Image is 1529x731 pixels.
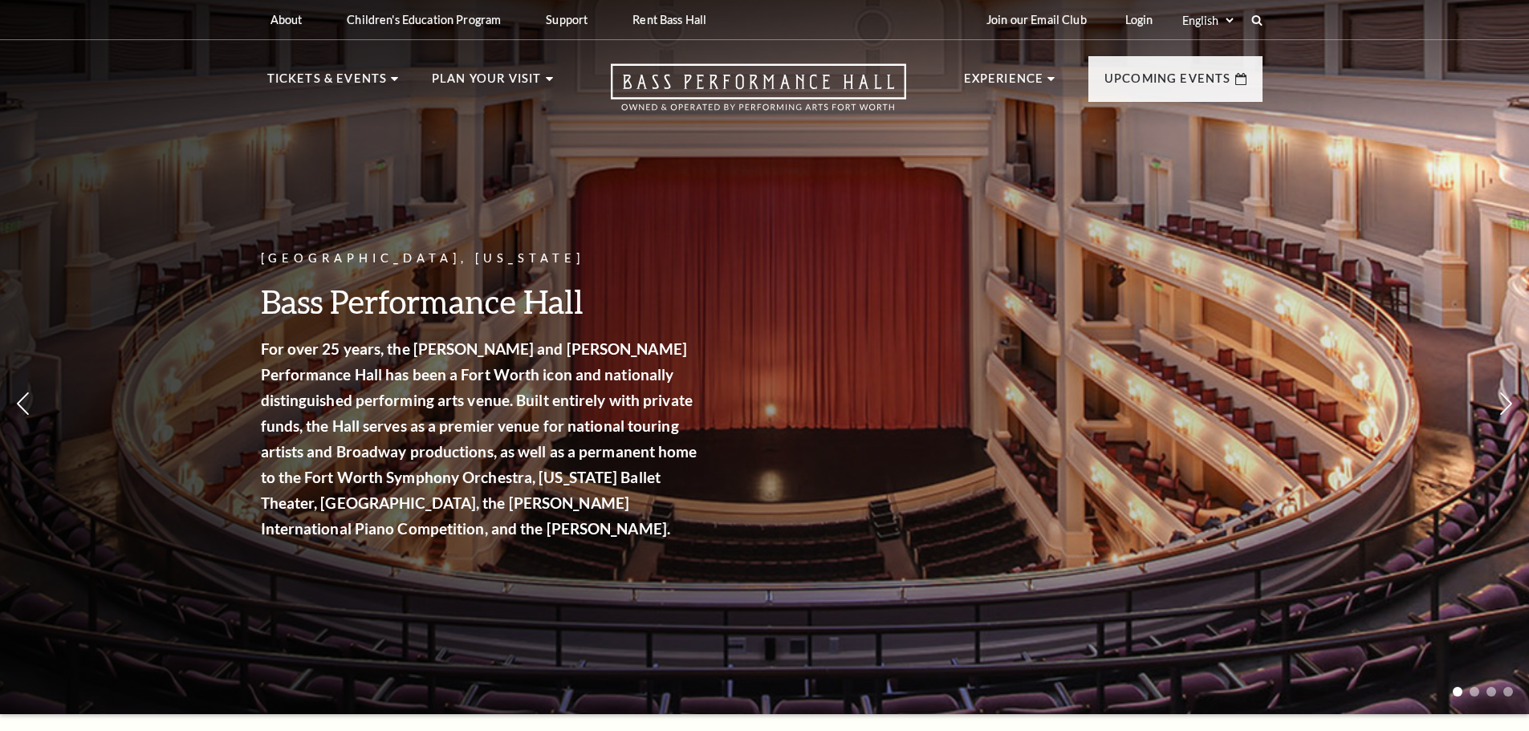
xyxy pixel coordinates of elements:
[347,13,501,26] p: Children's Education Program
[270,13,303,26] p: About
[261,339,697,538] strong: For over 25 years, the [PERSON_NAME] and [PERSON_NAME] Performance Hall has been a Fort Worth ico...
[261,281,702,322] h3: Bass Performance Hall
[267,69,388,98] p: Tickets & Events
[1104,69,1231,98] p: Upcoming Events
[964,69,1044,98] p: Experience
[432,69,542,98] p: Plan Your Visit
[1179,13,1236,28] select: Select:
[632,13,706,26] p: Rent Bass Hall
[546,13,588,26] p: Support
[261,249,702,269] p: [GEOGRAPHIC_DATA], [US_STATE]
